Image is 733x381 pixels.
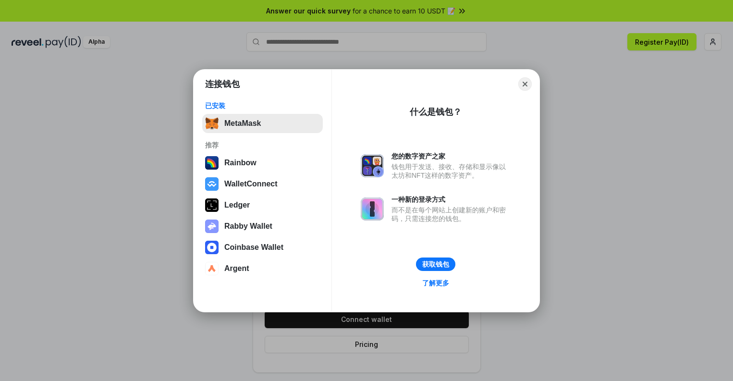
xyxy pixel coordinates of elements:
button: Rabby Wallet [202,217,323,236]
img: svg+xml,%3Csvg%20width%3D%2228%22%20height%3D%2228%22%20viewBox%3D%220%200%2028%2028%22%20fill%3D... [205,241,219,254]
div: Argent [224,264,249,273]
img: svg+xml,%3Csvg%20width%3D%22120%22%20height%3D%22120%22%20viewBox%3D%220%200%20120%20120%22%20fil... [205,156,219,170]
img: svg+xml,%3Csvg%20width%3D%2228%22%20height%3D%2228%22%20viewBox%3D%220%200%2028%2028%22%20fill%3D... [205,177,219,191]
img: svg+xml,%3Csvg%20xmlns%3D%22http%3A%2F%2Fwww.w3.org%2F2000%2Fsvg%22%20fill%3D%22none%22%20viewBox... [361,197,384,221]
button: Close [518,77,532,91]
button: Argent [202,259,323,278]
button: MetaMask [202,114,323,133]
img: svg+xml,%3Csvg%20width%3D%2228%22%20height%3D%2228%22%20viewBox%3D%220%200%2028%2028%22%20fill%3D... [205,262,219,275]
div: Rainbow [224,159,257,167]
div: Coinbase Wallet [224,243,283,252]
img: svg+xml,%3Csvg%20xmlns%3D%22http%3A%2F%2Fwww.w3.org%2F2000%2Fsvg%22%20fill%3D%22none%22%20viewBox... [361,154,384,177]
div: 推荐 [205,141,320,149]
div: MetaMask [224,119,261,128]
button: 获取钱包 [416,258,455,271]
button: Ledger [202,196,323,215]
img: svg+xml,%3Csvg%20fill%3D%22none%22%20height%3D%2233%22%20viewBox%3D%220%200%2035%2033%22%20width%... [205,117,219,130]
div: 什么是钱包？ [410,106,462,118]
div: 一种新的登录方式 [391,195,511,204]
div: 已安装 [205,101,320,110]
div: 了解更多 [422,279,449,287]
div: 您的数字资产之家 [391,152,511,160]
div: 获取钱包 [422,260,449,269]
div: 而不是在每个网站上创建新的账户和密码，只需连接您的钱包。 [391,206,511,223]
div: Rabby Wallet [224,222,272,231]
h1: 连接钱包 [205,78,240,90]
a: 了解更多 [416,277,455,289]
div: Ledger [224,201,250,209]
button: Rainbow [202,153,323,172]
div: 钱包用于发送、接收、存储和显示像以太坊和NFT这样的数字资产。 [391,162,511,180]
button: WalletConnect [202,174,323,194]
img: svg+xml,%3Csvg%20xmlns%3D%22http%3A%2F%2Fwww.w3.org%2F2000%2Fsvg%22%20fill%3D%22none%22%20viewBox... [205,220,219,233]
div: WalletConnect [224,180,278,188]
img: svg+xml,%3Csvg%20xmlns%3D%22http%3A%2F%2Fwww.w3.org%2F2000%2Fsvg%22%20width%3D%2228%22%20height%3... [205,198,219,212]
button: Coinbase Wallet [202,238,323,257]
